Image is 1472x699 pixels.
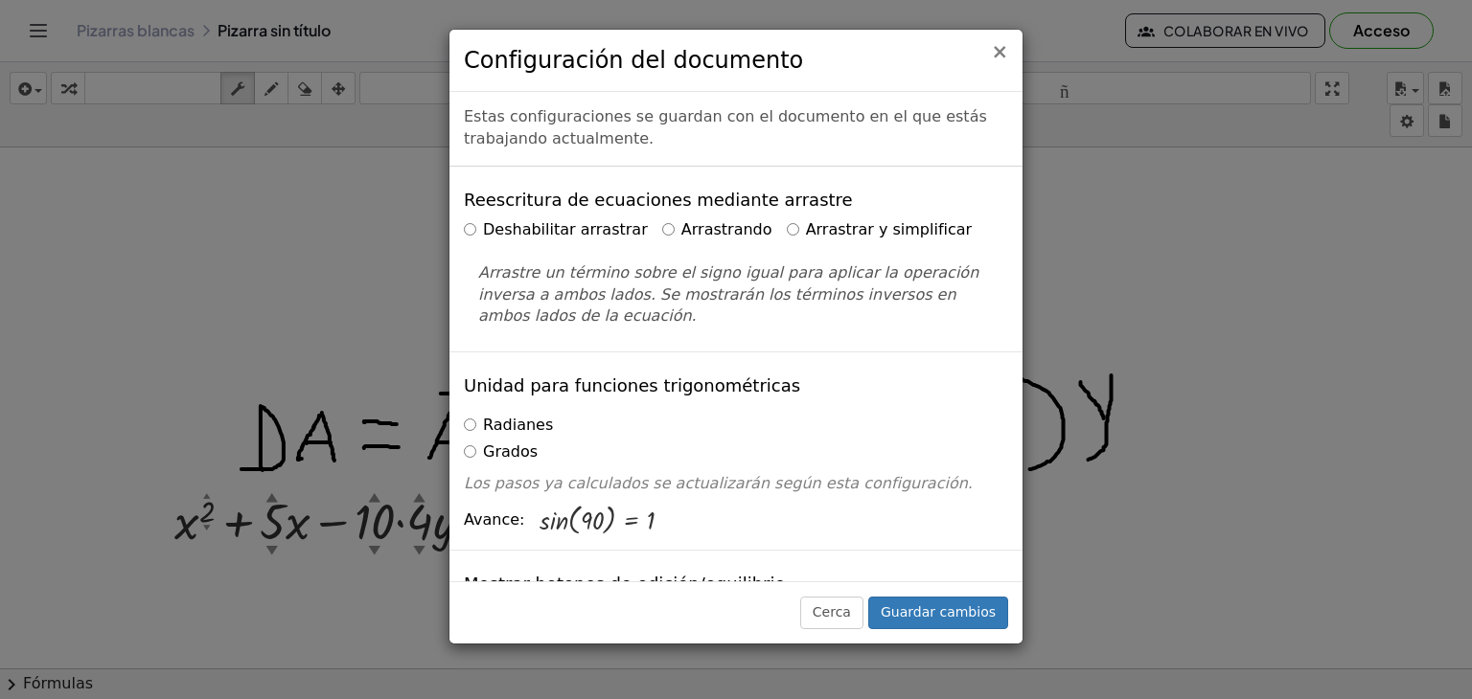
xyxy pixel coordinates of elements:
[464,223,476,236] input: Deshabilitar arrastrar
[483,442,538,461] font: Grados
[464,510,524,529] font: Avance:
[464,445,476,458] input: Grados
[483,220,648,238] font: Deshabilitar arrastrar
[681,220,772,238] font: Arrastrando
[868,597,1008,629] button: Guardar cambios
[464,190,853,210] font: Reescritura de ecuaciones mediante arrastre
[464,474,973,492] font: Los pasos ya calculados se actualizarán según esta configuración.
[991,40,1008,63] font: ×
[806,220,973,238] font: Arrastrar y simplificar
[662,223,675,236] input: Arrastrando
[787,223,799,236] input: Arrastrar y simplificar
[464,418,476,431] input: Radianes
[881,604,996,620] font: Guardar cambios
[800,597,863,629] button: Cerca
[464,574,785,594] font: Mostrar botones de edición/equilibrio
[464,375,800,395] font: Unidad para funciones trigonométricas
[464,107,987,147] font: Estas configuraciones se guardan con el documento en el que estás trabajando actualmente.
[464,47,803,74] font: Configuración del documento
[478,263,978,326] font: Arrastre un término sobre el signo igual para aplicar la operación inversa a ambos lados. Se most...
[813,604,851,620] font: Cerca
[483,416,553,434] font: Radianes
[991,42,1008,62] button: Cerca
